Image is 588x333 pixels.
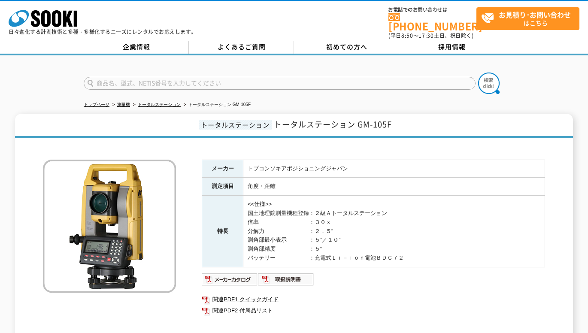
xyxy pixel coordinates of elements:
[476,7,579,30] a: お見積り･お問い合わせはこちら
[258,272,314,286] img: 取扱説明書
[243,178,545,196] td: 角度・距離
[138,102,181,107] a: トータルステーション
[202,305,545,316] a: 関連PDF2 付属品リスト
[499,9,571,20] strong: お見積り･お問い合わせ
[418,32,434,39] span: 17:30
[43,160,176,293] img: トータルステーション GM-105F
[202,160,243,178] th: メーカー
[258,278,314,285] a: 取扱説明書
[84,41,189,54] a: 企業情報
[202,178,243,196] th: 測定項目
[117,102,130,107] a: 測量機
[202,196,243,267] th: 特長
[388,13,476,31] a: [PHONE_NUMBER]
[388,7,476,12] span: お電話でのお問い合わせは
[202,272,258,286] img: メーカーカタログ
[388,32,473,39] span: (平日 ～ 土日、祝日除く)
[326,42,367,51] span: 初めての方へ
[182,100,251,109] li: トータルステーション GM-105F
[243,160,545,178] td: トプコンソキアポジショニングジャパン
[478,73,500,94] img: btn_search.png
[84,102,109,107] a: トップページ
[274,118,392,130] span: トータルステーション GM-105F
[189,41,294,54] a: よくあるご質問
[9,29,197,34] p: 日々進化する計測技術と多種・多様化するニーズにレンタルでお応えします。
[202,294,545,305] a: 関連PDF1 クイックガイド
[294,41,399,54] a: 初めての方へ
[399,41,504,54] a: 採用情報
[202,278,258,285] a: メーカーカタログ
[481,8,579,29] span: はこちら
[243,196,545,267] td: <<仕様>> 国土地理院測量機種登録：２級Ａトータルステーション 倍率 ：３０ｘ 分解力 ：２．５” 測角部最小表示 ：５”／１０” 測角部精度 ：５“ バッテリー ：充電式Ｌｉ－ｉｏｎ電池ＢＤＣ７２
[84,77,476,90] input: 商品名、型式、NETIS番号を入力してください
[401,32,413,39] span: 8:50
[199,120,272,130] span: トータルステーション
